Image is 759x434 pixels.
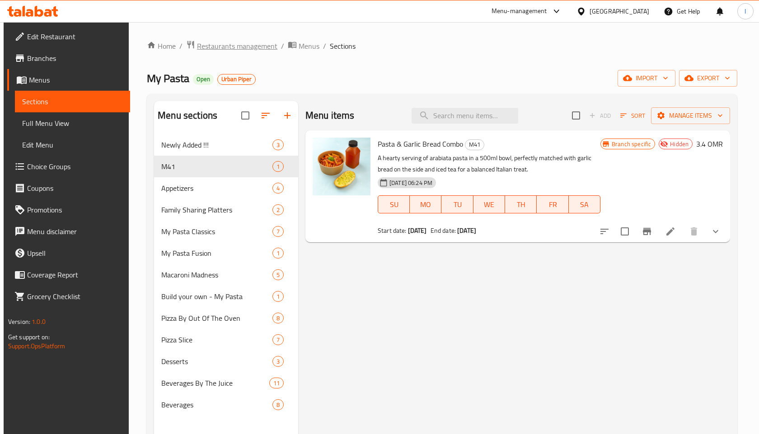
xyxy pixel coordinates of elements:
[161,378,269,388] span: Beverages By The Juice
[161,291,272,302] div: Build your own - My Pasta
[161,248,272,259] div: My Pasta Fusion
[186,40,277,52] a: Restaurants management
[272,161,284,172] div: items
[154,242,298,264] div: My Pasta Fusion1
[683,221,705,242] button: delete
[679,70,737,87] button: export
[457,225,476,236] b: [DATE]
[27,248,123,259] span: Upsell
[15,112,131,134] a: Full Menu View
[197,41,277,51] span: Restaurants management
[330,41,356,51] span: Sections
[154,264,298,286] div: Macaroni Madness5
[272,248,284,259] div: items
[636,221,658,242] button: Branch-specific-item
[273,314,283,323] span: 8
[8,340,66,352] a: Support.OpsPlatform
[445,198,469,211] span: TU
[273,249,283,258] span: 1
[154,134,298,156] div: Newly Added !!!3
[273,271,283,279] span: 5
[161,313,272,323] span: Pizza By Out Of The Oven
[272,313,284,323] div: items
[15,134,131,156] a: Edit Menu
[441,195,473,213] button: TU
[154,372,298,394] div: Beverages By The Juice11
[378,152,600,175] p: A hearty serving of arabiata pasta in a 500ml bowl, perfectly matched with garlic bread on the si...
[666,140,692,148] span: Hidden
[7,286,131,307] a: Grocery Checklist
[161,226,272,237] span: My Pasta Classics
[323,41,326,51] li: /
[161,356,272,367] span: Desserts
[154,130,298,419] nav: Menu sections
[465,139,484,150] span: M41
[255,105,276,126] span: Sort sections
[179,41,183,51] li: /
[618,109,647,123] button: Sort
[27,269,123,280] span: Coverage Report
[8,331,50,343] span: Get support on:
[273,336,283,344] span: 7
[620,111,645,121] span: Sort
[154,307,298,329] div: Pizza By Out Of The Oven8
[161,139,272,150] div: Newly Added !!!
[272,399,284,410] div: items
[696,138,723,150] h6: 3.4 OMR
[509,198,533,211] span: TH
[658,110,723,121] span: Manage items
[7,264,131,286] a: Coverage Report
[161,399,272,410] div: Beverages
[161,204,272,215] span: Family Sharing Platters
[27,31,123,42] span: Edit Restaurant
[382,198,406,211] span: SU
[272,334,284,345] div: items
[313,138,370,195] img: Pasta & Garlic Bread Combo
[161,334,272,345] span: Pizza Slice
[590,6,649,16] div: [GEOGRAPHIC_DATA]
[22,118,123,129] span: Full Menu View
[273,292,283,301] span: 1
[27,53,123,64] span: Branches
[281,41,284,51] li: /
[572,198,597,211] span: SA
[686,73,730,84] span: export
[269,378,284,388] div: items
[745,6,746,16] span: I
[27,204,123,215] span: Promotions
[161,269,272,280] span: Macaroni Madness
[8,316,30,328] span: Version:
[705,221,726,242] button: show more
[608,140,655,148] span: Branch specific
[431,225,456,236] span: End date:
[614,109,651,123] span: Sort items
[505,195,537,213] button: TH
[154,199,298,221] div: Family Sharing Platters2
[273,184,283,193] span: 4
[7,199,131,221] a: Promotions
[273,162,283,171] span: 1
[161,161,272,172] span: M41
[272,356,284,367] div: items
[15,91,131,112] a: Sections
[665,226,676,237] a: Edit menu item
[147,40,737,52] nav: breadcrumb
[270,379,283,388] span: 11
[7,69,131,91] a: Menus
[154,221,298,242] div: My Pasta Classics7
[625,73,668,84] span: import
[540,198,565,211] span: FR
[615,222,634,241] span: Select to update
[305,109,355,122] h2: Menu items
[273,401,283,409] span: 8
[154,329,298,351] div: Pizza Slice7
[154,351,298,372] div: Desserts3
[651,107,730,124] button: Manage items
[477,198,501,211] span: WE
[272,139,284,150] div: items
[7,221,131,242] a: Menu disclaimer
